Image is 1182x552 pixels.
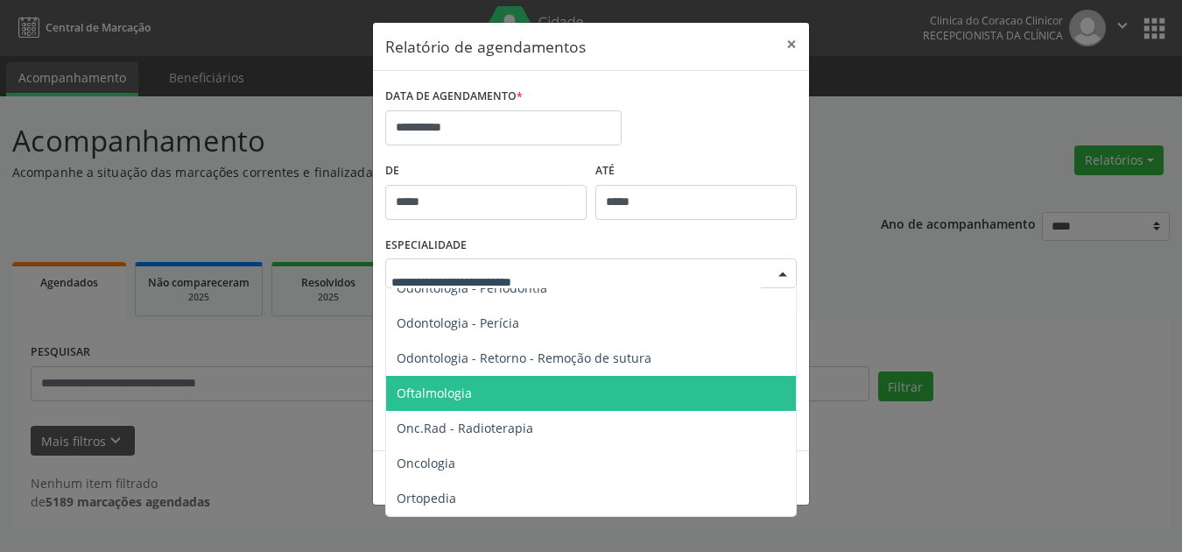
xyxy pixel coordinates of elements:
span: Odontologia - Perícia [397,315,519,331]
span: Ortopedia [397,490,456,506]
h5: Relatório de agendamentos [385,35,586,58]
span: Odontologia - Retorno - Remoção de sutura [397,350,651,366]
span: Odontologia - Periodontia [397,280,547,296]
span: Oncologia [397,455,455,471]
label: De [385,158,587,185]
span: Onc.Rad - Radioterapia [397,420,533,436]
label: DATA DE AGENDAMENTO [385,83,523,110]
label: ESPECIALIDADE [385,232,467,259]
button: Close [774,23,809,66]
label: ATÉ [595,158,797,185]
span: Oftalmologia [397,385,472,401]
